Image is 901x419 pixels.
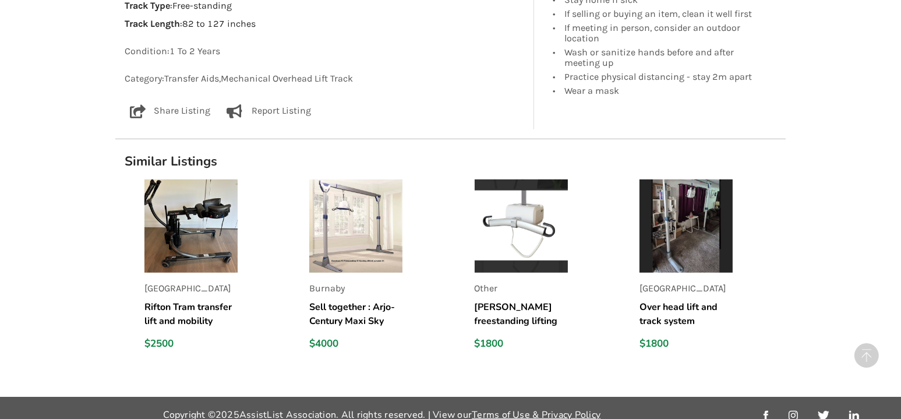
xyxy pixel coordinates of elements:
[475,282,568,295] p: Other
[639,337,733,350] div: $1800
[564,45,761,69] div: Wash or sanitize hands before and after meeting up
[564,69,761,83] div: Practice physical distancing - stay 2m apart
[144,282,238,295] p: [GEOGRAPHIC_DATA]
[144,300,238,328] h5: Rifton Tram transfer lift and mobility support
[115,153,786,170] h1: Similar Listings
[144,179,238,273] img: listing
[475,179,568,273] img: listing
[639,300,733,328] h5: Over head lift and track system
[475,300,568,328] h5: [PERSON_NAME] freestanding lifting track and altair lift
[154,104,211,118] p: Share Listing
[475,179,621,360] a: listingOther[PERSON_NAME] freestanding lifting track and altair lift$1800
[144,337,238,350] div: $2500
[564,6,761,20] div: If selling or buying an item, clean it well first
[639,179,733,273] img: listing
[564,83,761,96] div: Wear a mask
[639,179,786,360] a: listing[GEOGRAPHIC_DATA]Over head lift and track system$1800
[564,20,761,45] div: If meeting in person, consider an outdoor location
[309,179,402,273] img: listing
[125,45,525,58] p: Condition: 1 To 2 Years
[309,337,402,350] div: $4000
[309,282,402,295] p: Burnaby
[309,300,402,328] h5: Sell ​​together : Arjo-Century Maxi Sky 440 Ceiling Lift available with the Easytrack FS free-sta...
[125,18,180,29] strong: Track Length
[252,104,311,118] p: Report Listing
[144,179,291,360] a: listing[GEOGRAPHIC_DATA]Rifton Tram transfer lift and mobility support$2500
[125,72,525,86] p: Category: Transfer Aids , Mechanical Overhead Lift Track
[639,282,733,295] p: [GEOGRAPHIC_DATA]
[309,179,455,360] a: listingBurnabySell ​​together : Arjo-Century Maxi Sky 440 Ceiling Lift available with the Easytra...
[475,337,568,350] div: $1800
[125,17,525,31] p: : 82 to 127 inches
